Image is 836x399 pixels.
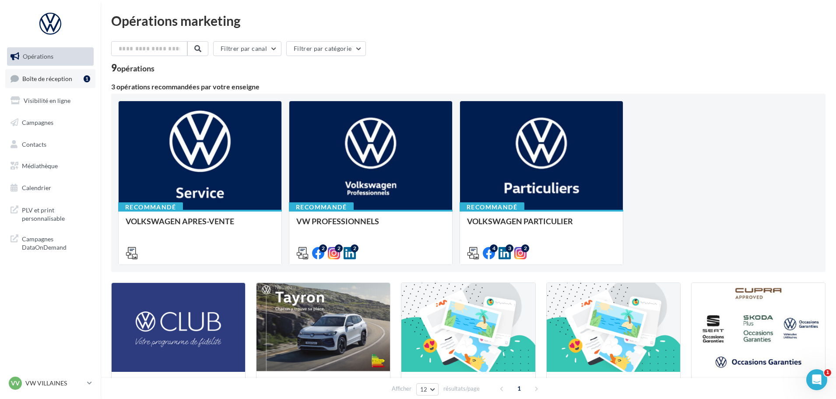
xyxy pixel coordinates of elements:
div: 2 [521,244,529,252]
div: 4 [490,244,498,252]
div: 2 [351,244,358,252]
div: 1 [84,75,90,82]
a: Médiathèque [5,157,95,175]
a: Campagnes [5,113,95,132]
span: Campagnes [22,119,53,126]
span: Opérations [23,53,53,60]
span: VOLKSWAGEN APRES-VENTE [126,216,234,226]
a: Opérations [5,47,95,66]
span: Visibilité en ligne [24,97,70,104]
iframe: Intercom live chat [806,369,827,390]
span: résultats/page [443,385,480,393]
span: VV [11,379,20,388]
span: Contacts [22,140,46,148]
span: Calendrier [22,184,51,191]
p: VW VILLAINES [25,379,84,388]
div: Recommandé [460,202,524,212]
span: Campagnes DataOnDemand [22,233,90,252]
span: 1 [824,369,831,376]
a: Visibilité en ligne [5,92,95,110]
button: Filtrer par canal [213,41,281,56]
span: 12 [420,386,428,393]
span: Médiathèque [22,162,58,169]
span: VW PROFESSIONNELS [296,216,379,226]
div: 9 [111,63,155,73]
div: Opérations marketing [111,14,825,27]
span: Boîte de réception [22,74,72,82]
button: 12 [416,383,439,395]
span: VOLKSWAGEN PARTICULIER [467,216,573,226]
a: VV VW VILLAINES [7,375,94,392]
a: Contacts [5,135,95,154]
div: 3 opérations recommandées par votre enseigne [111,83,825,90]
a: Boîte de réception1 [5,69,95,88]
div: opérations [117,64,155,72]
div: Recommandé [289,202,354,212]
div: 2 [335,244,343,252]
span: 1 [512,381,526,395]
span: PLV et print personnalisable [22,204,90,223]
div: 2 [319,244,327,252]
div: Recommandé [118,202,183,212]
button: Filtrer par catégorie [286,41,366,56]
a: Calendrier [5,179,95,197]
div: 3 [506,244,513,252]
a: PLV et print personnalisable [5,201,95,226]
span: Afficher [392,385,411,393]
a: Campagnes DataOnDemand [5,230,95,255]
